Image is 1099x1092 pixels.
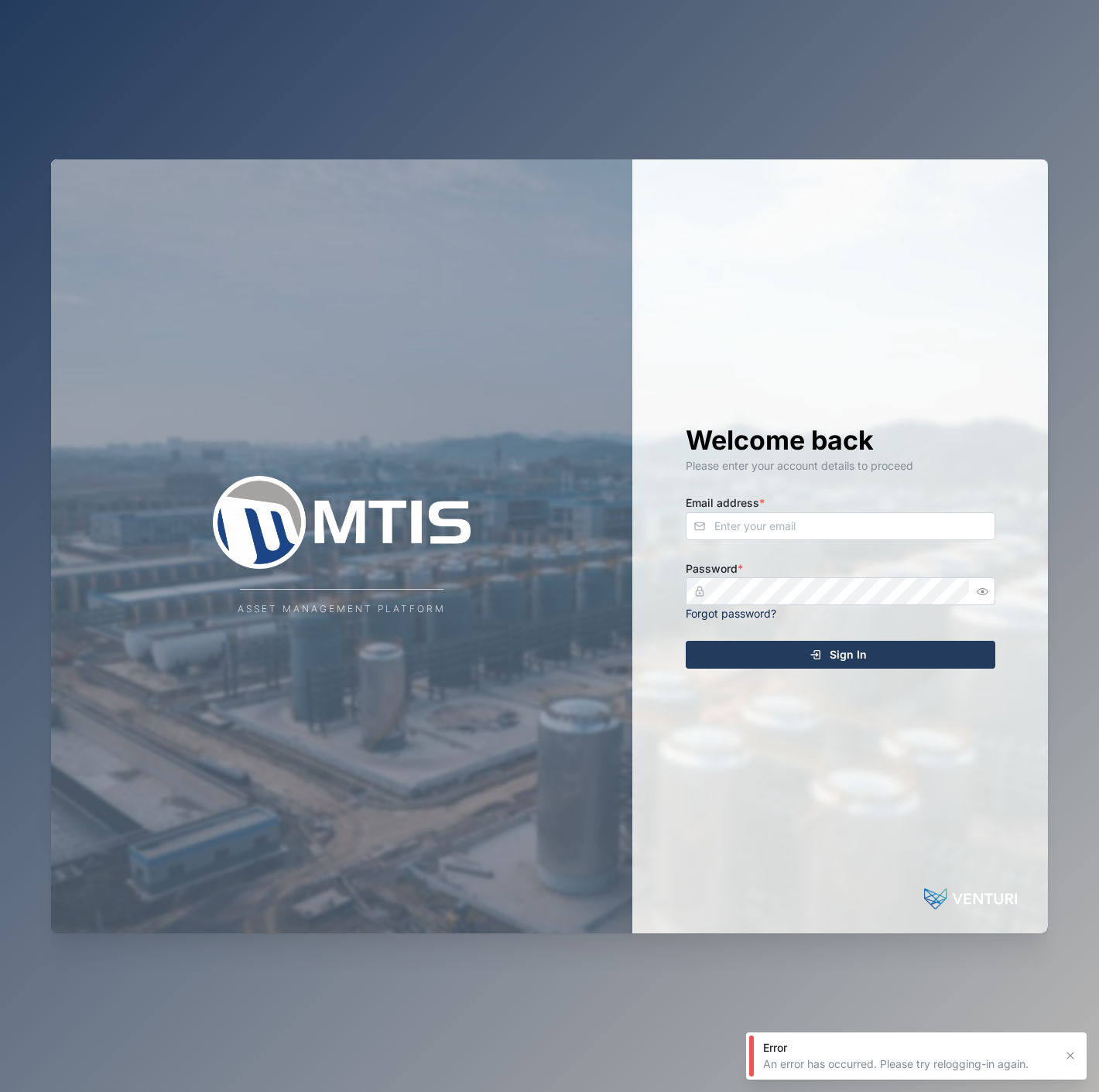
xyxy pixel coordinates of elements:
[686,641,995,669] button: Sign In
[686,560,743,577] label: Password
[924,884,1017,915] img: Powered by: Venturi
[686,457,995,474] div: Please enter your account details to proceed
[763,1056,1054,1072] div: An error has occurred. Please try relogging-in again.
[763,1040,1054,1056] div: Error
[238,602,446,617] div: Asset Management Platform
[686,495,765,512] label: Email address
[686,512,995,540] input: Enter your email
[187,476,497,569] img: Company Logo
[686,607,776,620] a: Forgot password?
[830,642,867,668] span: Sign In
[686,423,995,457] h1: Welcome back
